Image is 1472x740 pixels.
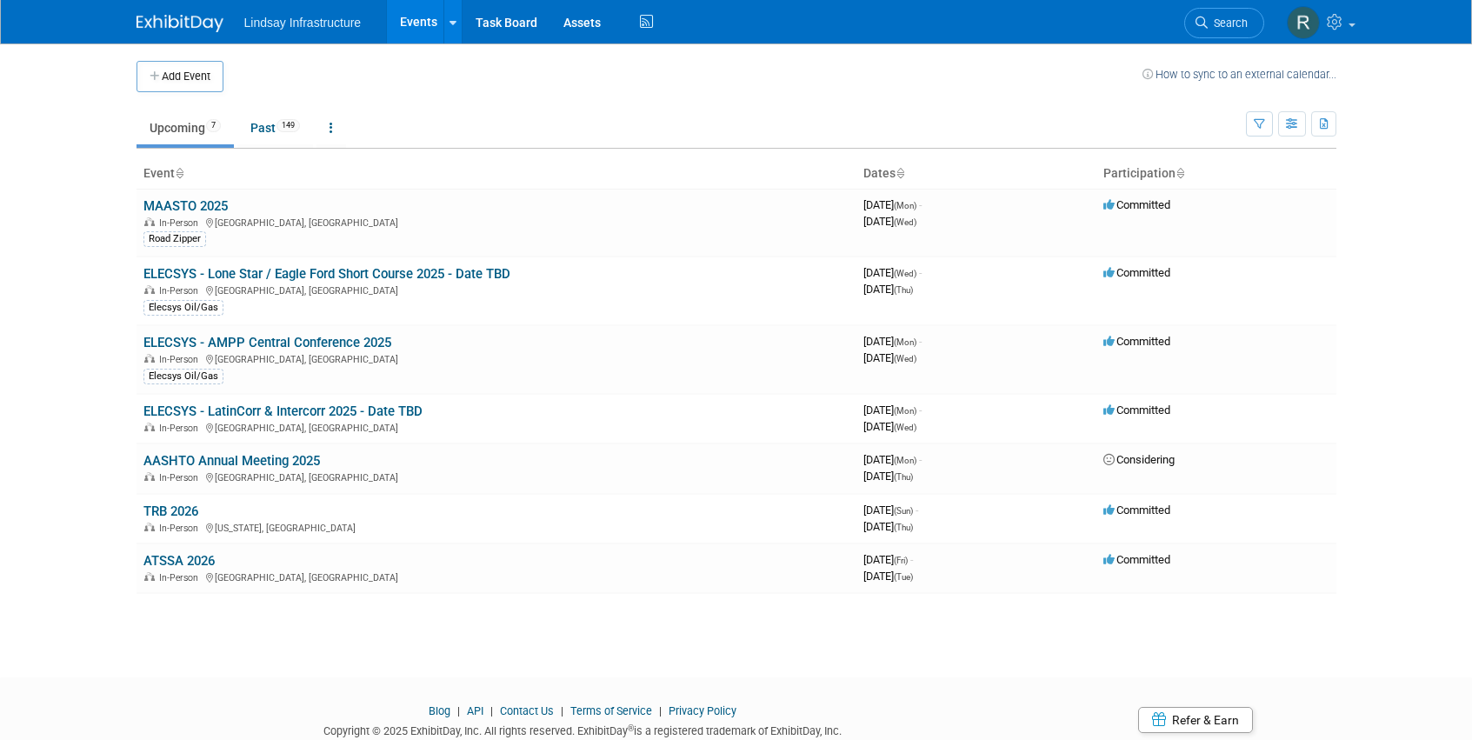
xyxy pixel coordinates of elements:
[144,285,155,294] img: In-Person Event
[863,335,922,348] span: [DATE]
[175,166,183,180] a: Sort by Event Name
[863,351,916,364] span: [DATE]
[894,556,908,565] span: (Fri)
[863,198,922,211] span: [DATE]
[143,351,849,365] div: [GEOGRAPHIC_DATA], [GEOGRAPHIC_DATA]
[894,285,913,295] span: (Thu)
[1142,68,1336,81] a: How to sync to an external calendar...
[159,217,203,229] span: In-Person
[894,506,913,516] span: (Sun)
[143,553,215,569] a: ATSSA 2026
[486,704,497,717] span: |
[919,266,922,279] span: -
[143,335,391,350] a: ELECSYS - AMPP Central Conference 2025
[894,217,916,227] span: (Wed)
[1138,707,1253,733] a: Refer & Earn
[1103,266,1170,279] span: Committed
[137,15,223,32] img: ExhibitDay
[863,553,913,566] span: [DATE]
[856,159,1096,189] th: Dates
[894,337,916,347] span: (Mon)
[143,369,223,384] div: Elecsys Oil/Gas
[276,119,300,132] span: 149
[429,704,450,717] a: Blog
[137,111,234,144] a: Upcoming7
[863,266,922,279] span: [DATE]
[570,704,652,717] a: Terms of Service
[467,704,483,717] a: API
[1103,503,1170,517] span: Committed
[144,423,155,431] img: In-Person Event
[556,704,568,717] span: |
[144,472,155,481] img: In-Person Event
[159,472,203,483] span: In-Person
[500,704,554,717] a: Contact Us
[919,453,922,466] span: -
[863,470,913,483] span: [DATE]
[919,198,922,211] span: -
[894,354,916,363] span: (Wed)
[863,215,916,228] span: [DATE]
[237,111,313,144] a: Past149
[863,503,918,517] span: [DATE]
[159,423,203,434] span: In-Person
[143,420,849,434] div: [GEOGRAPHIC_DATA], [GEOGRAPHIC_DATA]
[894,523,913,532] span: (Thu)
[143,453,320,469] a: AASHTO Annual Meeting 2025
[910,553,913,566] span: -
[159,285,203,297] span: In-Person
[159,354,203,365] span: In-Person
[894,472,913,482] span: (Thu)
[894,423,916,432] span: (Wed)
[143,300,223,316] div: Elecsys Oil/Gas
[244,16,362,30] span: Lindsay Infrastructure
[863,453,922,466] span: [DATE]
[1096,159,1336,189] th: Participation
[896,166,904,180] a: Sort by Start Date
[669,704,736,717] a: Privacy Policy
[916,503,918,517] span: -
[863,403,922,417] span: [DATE]
[863,283,913,296] span: [DATE]
[894,406,916,416] span: (Mon)
[919,403,922,417] span: -
[1103,553,1170,566] span: Committed
[143,266,510,282] a: ELECSYS - Lone Star / Eagle Ford Short Course 2025 - Date TBD
[894,269,916,278] span: (Wed)
[137,719,1030,739] div: Copyright © 2025 ExhibitDay, Inc. All rights reserved. ExhibitDay is a registered trademark of Ex...
[655,704,666,717] span: |
[1208,17,1248,30] span: Search
[143,215,849,229] div: [GEOGRAPHIC_DATA], [GEOGRAPHIC_DATA]
[1103,403,1170,417] span: Committed
[628,723,634,733] sup: ®
[894,456,916,465] span: (Mon)
[206,119,221,132] span: 7
[453,704,464,717] span: |
[894,201,916,210] span: (Mon)
[1103,198,1170,211] span: Committed
[863,570,913,583] span: [DATE]
[1176,166,1184,180] a: Sort by Participation Type
[137,159,856,189] th: Event
[143,503,198,519] a: TRB 2026
[143,520,849,534] div: [US_STATE], [GEOGRAPHIC_DATA]
[863,420,916,433] span: [DATE]
[137,61,223,92] button: Add Event
[159,572,203,583] span: In-Person
[143,570,849,583] div: [GEOGRAPHIC_DATA], [GEOGRAPHIC_DATA]
[143,231,206,247] div: Road Zipper
[143,403,423,419] a: ELECSYS - LatinCorr & Intercorr 2025 - Date TBD
[144,523,155,531] img: In-Person Event
[143,198,228,214] a: MAASTO 2025
[144,354,155,363] img: In-Person Event
[1103,453,1175,466] span: Considering
[143,470,849,483] div: [GEOGRAPHIC_DATA], [GEOGRAPHIC_DATA]
[863,520,913,533] span: [DATE]
[1287,6,1320,39] img: Ryan Wilcox
[143,283,849,297] div: [GEOGRAPHIC_DATA], [GEOGRAPHIC_DATA]
[919,335,922,348] span: -
[144,572,155,581] img: In-Person Event
[894,572,913,582] span: (Tue)
[1184,8,1264,38] a: Search
[159,523,203,534] span: In-Person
